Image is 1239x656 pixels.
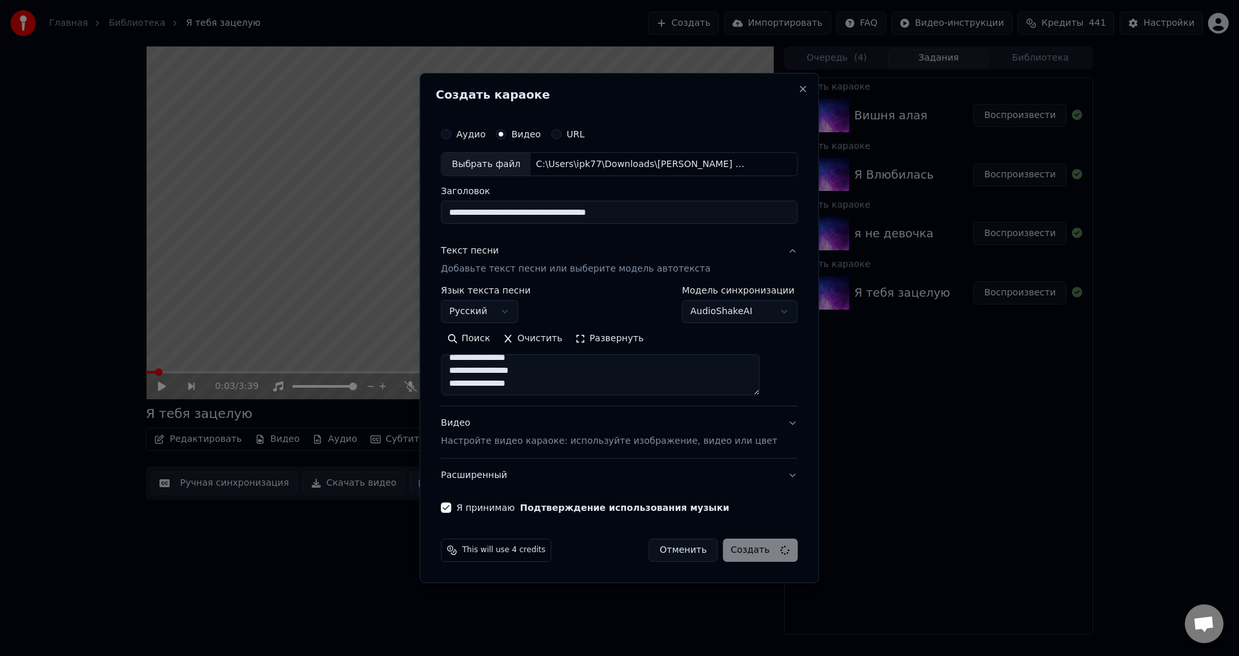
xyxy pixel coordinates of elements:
[441,417,777,448] div: Видео
[441,286,530,295] label: Язык текста песни
[441,329,496,350] button: Поиск
[441,235,798,286] button: Текст песниДобавьте текст песни или выберите модель автотекста
[511,130,541,139] label: Видео
[441,153,530,176] div: Выбрать файл
[456,503,729,512] label: Я принимаю
[441,435,777,448] p: Настройте видео караоке: используйте изображение, видео или цвет
[520,503,729,512] button: Я принимаю
[441,187,798,196] label: Заголовок
[436,89,803,101] h2: Создать караоке
[462,545,545,555] span: This will use 4 credits
[497,329,569,350] button: Очистить
[456,130,485,139] label: Аудио
[649,539,718,562] button: Отменить
[567,130,585,139] label: URL
[441,245,499,258] div: Текст песни
[441,459,798,492] button: Расширенный
[569,329,650,350] button: Развернуть
[682,286,798,295] label: Модель синхронизации
[441,407,798,459] button: ВидеоНастройте видео караоке: используйте изображение, видео или цвет
[441,263,710,276] p: Добавьте текст песни или выберите модель автотекста
[530,158,750,171] div: C:\Users\ipk77\Downloads\[PERSON_NAME] - Вспоминать и не надо1.mp4
[441,286,798,406] div: Текст песниДобавьте текст песни или выберите модель автотекста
